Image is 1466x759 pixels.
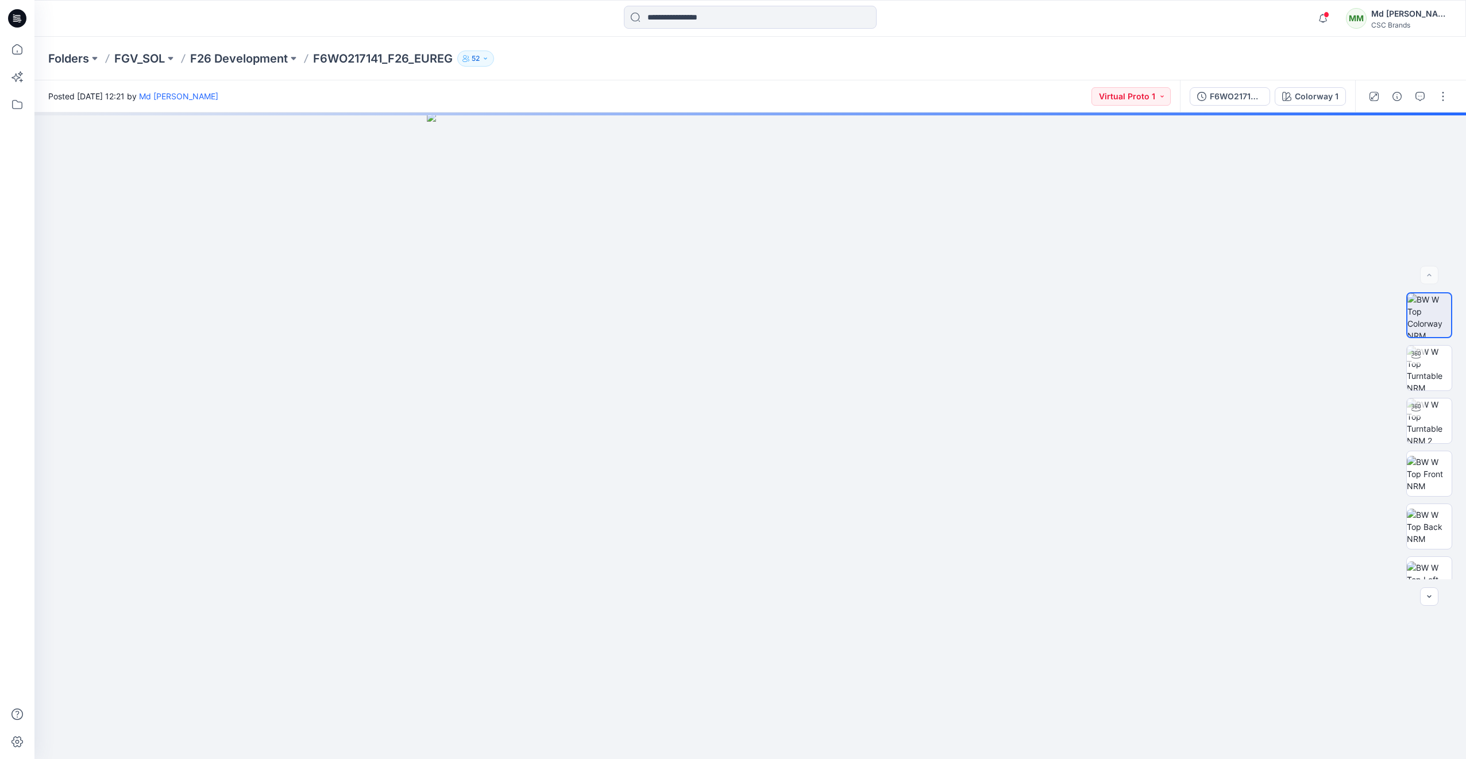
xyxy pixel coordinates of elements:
p: 52 [472,52,480,65]
div: F6WO217141_F26_EUREG_VP1 [1210,90,1263,103]
img: eyJhbGciOiJIUzI1NiIsImtpZCI6IjAiLCJzbHQiOiJzZXMiLCJ0eXAiOiJKV1QifQ.eyJkYXRhIjp7InR5cGUiOiJzdG9yYW... [427,113,1074,759]
img: BW W Top Front NRM [1407,456,1452,492]
button: F6WO217141_F26_EUREG_VP1 [1190,87,1270,106]
img: BW W Top Back NRM [1407,509,1452,545]
div: MM [1346,8,1367,29]
div: CSC Brands [1371,21,1452,29]
img: BW W Top Turntable NRM [1407,346,1452,390]
button: Colorway 1 [1275,87,1346,106]
div: Colorway 1 [1295,90,1338,103]
span: Posted [DATE] 12:21 by [48,90,218,102]
img: BW W Top Turntable NRM 2 [1407,398,1452,443]
button: 52 [457,51,494,67]
button: Details [1388,87,1406,106]
div: Md [PERSON_NAME] [1371,7,1452,21]
img: BW W Top Left NRM [1407,561,1452,598]
p: F6WO217141_F26_EUREG [313,51,453,67]
img: BW W Top Colorway NRM [1407,293,1451,337]
a: FGV_SOL [114,51,165,67]
a: Folders [48,51,89,67]
a: Md [PERSON_NAME] [139,91,218,101]
a: F26 Development [190,51,288,67]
